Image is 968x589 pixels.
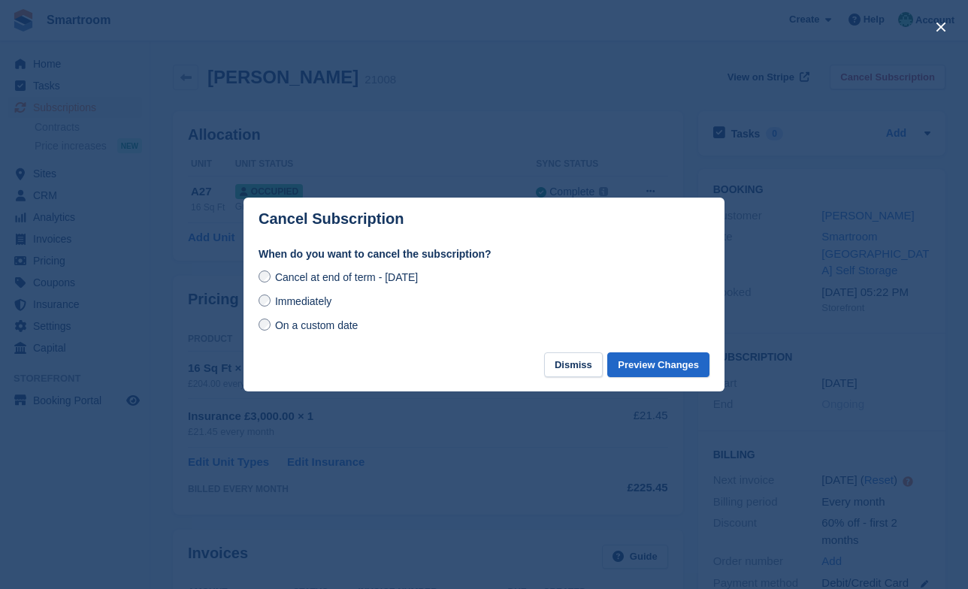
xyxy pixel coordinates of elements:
[544,352,603,377] button: Dismiss
[275,295,331,307] span: Immediately
[259,246,709,262] label: When do you want to cancel the subscription?
[259,270,271,282] input: Cancel at end of term - [DATE]
[929,15,953,39] button: close
[275,319,358,331] span: On a custom date
[259,294,271,307] input: Immediately
[275,271,418,283] span: Cancel at end of term - [DATE]
[259,319,271,331] input: On a custom date
[259,210,404,228] p: Cancel Subscription
[607,352,709,377] button: Preview Changes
